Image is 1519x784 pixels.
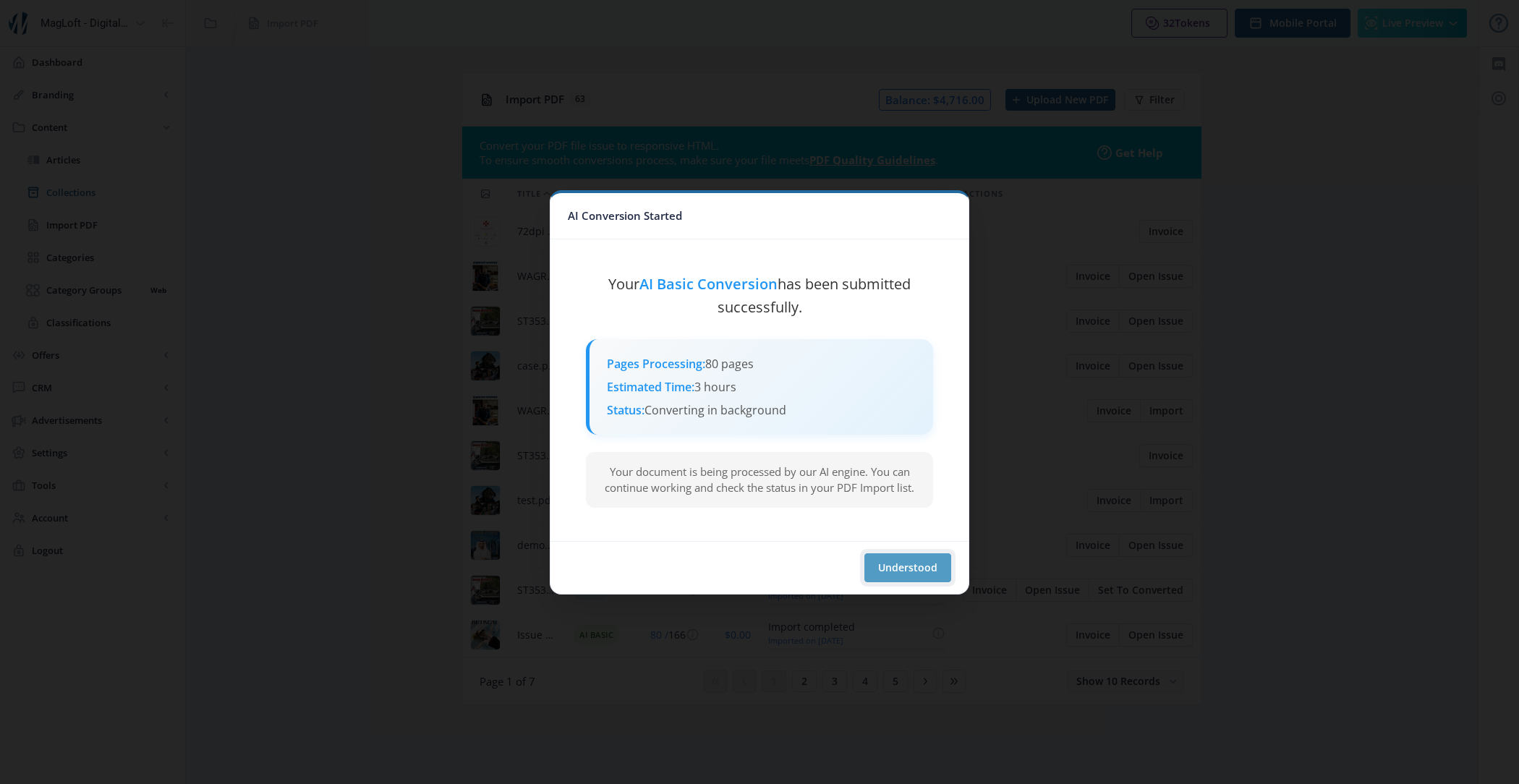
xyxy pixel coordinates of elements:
[586,273,933,319] div: Your has been submitted successfully.
[607,403,916,417] div: Converting in background
[607,357,705,371] strong: Pages Processing:
[864,553,951,582] button: Understood
[550,193,969,239] nb-card-header: AI Conversion Started
[607,380,916,394] div: 3 hours
[586,452,933,508] div: Your document is being processed by our AI engine. You can continue working and check the status ...
[607,403,644,417] strong: Status:
[607,380,694,394] strong: Estimated Time:
[639,274,778,294] strong: AI Basic Conversion
[607,357,916,371] div: 80 pages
